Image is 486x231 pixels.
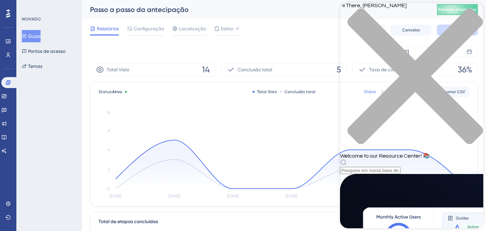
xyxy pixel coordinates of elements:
font: 1 [63,4,65,8]
font: Conclusão total [284,89,315,94]
font: Total Visto [107,67,129,72]
font: Relatórios [97,26,119,31]
font: Editor [221,26,234,31]
font: 14 [202,65,210,74]
font: Status: [99,89,112,94]
font: Localização [179,26,206,31]
font: 5 [337,65,341,74]
tspan: [DATE] [227,194,239,199]
button: Temas [22,60,42,72]
button: Pontos de acesso [22,45,65,57]
tspan: 2 [108,167,110,172]
font: Temas [28,63,42,69]
font: Configuração [134,26,164,31]
img: imagem-do-lançador-texto-alternativo [4,4,16,16]
font: Guias [28,33,41,39]
font: Passo a passo da antecipação [90,5,189,14]
font: Pontos de acesso [28,48,65,54]
font: Conclusão total [238,67,272,72]
tspan: 0 [107,186,110,191]
font: Ativo [112,89,122,94]
font: NOIVADO [22,17,41,21]
tspan: 6 [108,128,110,133]
tspan: [DATE] [168,194,180,199]
tspan: [DATE] [110,194,121,199]
tspan: 8 [107,110,110,115]
button: Abra o iniciador do Assistente de IA [2,2,18,18]
font: Total Visto [257,89,277,94]
tspan: 4 [107,147,110,152]
font: Precisar de ajuda? [16,3,59,8]
button: Guias [22,30,41,42]
tspan: [DATE] [286,194,297,199]
font: Total de etapas concluídas [99,219,158,225]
